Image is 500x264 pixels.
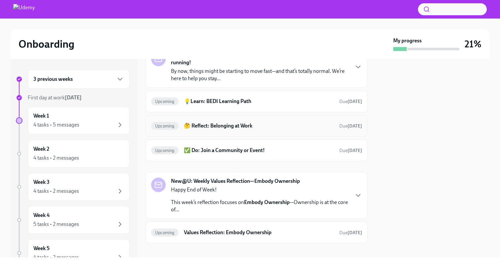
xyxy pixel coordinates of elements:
[171,52,349,66] strong: New@U: Welcome to Week 2 at [GEOGRAPHIC_DATA] - you're off and running!
[33,245,50,252] h6: Week 5
[184,229,334,236] h6: Values Reflection: Embody Ownership
[171,68,349,82] p: By now, things might be starting to move fast—and that’s totally normal. We’re here to help you s...
[151,99,179,104] span: Upcoming
[339,230,362,236] span: Due
[348,123,362,129] strong: [DATE]
[33,154,79,162] div: 4 tasks • 2 messages
[33,112,49,120] h6: Week 1
[19,37,74,51] h2: Onboarding
[339,123,362,129] span: October 18th, 2025 11:00
[33,76,73,83] h6: 3 previous weeks
[65,94,82,101] strong: [DATE]
[151,96,362,107] a: Upcoming💡Learn: BEDI Learning PathDue[DATE]
[16,206,130,234] a: Week 45 tasks • 2 messages
[339,98,362,105] span: October 18th, 2025 11:00
[465,38,481,50] h3: 21%
[348,99,362,104] strong: [DATE]
[33,221,79,228] div: 5 tasks • 2 messages
[151,121,362,131] a: Upcoming🤔 Reflect: Belonging at WorkDue[DATE]
[244,199,290,205] strong: Embody Ownership
[348,230,362,236] strong: [DATE]
[393,37,422,44] strong: My progress
[33,179,50,186] h6: Week 3
[33,212,50,219] h6: Week 4
[339,230,362,236] span: October 19th, 2025 11:00
[151,148,179,153] span: Upcoming
[151,124,179,129] span: Upcoming
[339,123,362,129] span: Due
[184,122,334,130] h6: 🤔 Reflect: Belonging at Work
[151,145,362,156] a: Upcoming✅ Do: Join a Community or Event!Due[DATE]
[348,148,362,153] strong: [DATE]
[33,187,79,195] div: 4 tasks • 2 messages
[151,227,362,238] a: UpcomingValues Reflection: Embody OwnershipDue[DATE]
[28,70,130,89] div: 3 previous weeks
[184,98,334,105] h6: 💡Learn: BEDI Learning Path
[33,121,79,129] div: 4 tasks • 5 messages
[13,4,35,15] img: Udemy
[339,99,362,104] span: Due
[171,178,300,185] strong: New@U: Weekly Values Reflection—Embody Ownership
[171,186,349,193] p: Happy End of Week!
[16,94,130,101] a: First day at work[DATE]
[339,148,362,153] span: Due
[28,94,82,101] span: First day at work
[171,199,349,213] p: This week’s reflection focuses on —Ownership is at the core of...
[33,254,79,261] div: 4 tasks • 2 messages
[16,140,130,168] a: Week 24 tasks • 2 messages
[339,147,362,154] span: October 18th, 2025 11:00
[16,107,130,134] a: Week 14 tasks • 5 messages
[151,230,179,235] span: Upcoming
[33,145,49,153] h6: Week 2
[16,173,130,201] a: Week 34 tasks • 2 messages
[184,147,334,154] h6: ✅ Do: Join a Community or Event!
